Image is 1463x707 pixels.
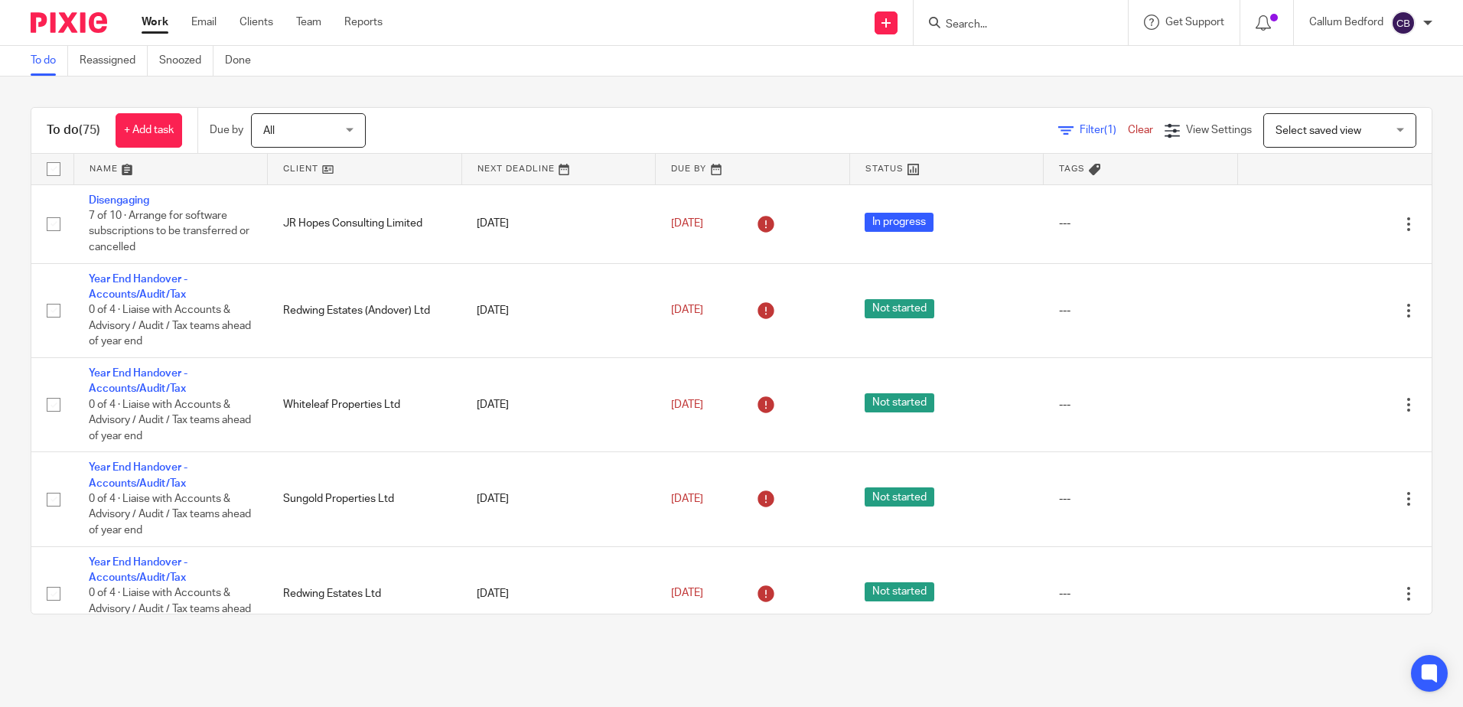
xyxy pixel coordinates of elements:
td: [DATE] [461,546,656,640]
div: --- [1059,303,1223,318]
input: Search [944,18,1082,32]
td: JR Hopes Consulting Limited [268,184,462,263]
td: Redwing Estates (Andover) Ltd [268,263,462,357]
a: Year End Handover - Accounts/Audit/Tax [89,368,187,394]
p: Due by [210,122,243,138]
td: [DATE] [461,357,656,451]
span: Not started [865,487,934,507]
td: Sungold Properties Ltd [268,452,462,546]
a: + Add task [116,113,182,148]
span: [DATE] [671,305,703,316]
a: Disengaging [89,195,149,206]
div: --- [1059,397,1223,412]
a: Reports [344,15,383,30]
a: Snoozed [159,46,213,76]
a: Clear [1128,125,1153,135]
span: 0 of 4 · Liaise with Accounts & Advisory / Audit / Tax teams ahead of year end [89,588,251,630]
span: [DATE] [671,494,703,504]
span: 7 of 10 · Arrange for software subscriptions to be transferred or cancelled [89,210,249,252]
div: --- [1059,216,1223,231]
span: [DATE] [671,399,703,410]
span: View Settings [1186,125,1252,135]
a: Year End Handover - Accounts/Audit/Tax [89,274,187,300]
a: Reassigned [80,46,148,76]
span: Tags [1059,165,1085,173]
span: [DATE] [671,218,703,229]
span: Not started [865,582,934,601]
span: Filter [1080,125,1128,135]
img: svg%3E [1391,11,1416,35]
td: [DATE] [461,263,656,357]
span: (75) [79,124,100,136]
a: To do [31,46,68,76]
span: Not started [865,299,934,318]
a: Email [191,15,217,30]
td: [DATE] [461,184,656,263]
td: Redwing Estates Ltd [268,546,462,640]
span: (1) [1104,125,1116,135]
a: Team [296,15,321,30]
td: [DATE] [461,452,656,546]
a: Clients [239,15,273,30]
span: [DATE] [671,588,703,599]
a: Year End Handover - Accounts/Audit/Tax [89,557,187,583]
div: --- [1059,491,1223,507]
a: Done [225,46,262,76]
span: Select saved view [1276,125,1361,136]
img: Pixie [31,12,107,33]
div: --- [1059,586,1223,601]
td: Whiteleaf Properties Ltd [268,357,462,451]
a: Year End Handover - Accounts/Audit/Tax [89,462,187,488]
span: Not started [865,393,934,412]
a: Work [142,15,168,30]
span: All [263,125,275,136]
span: 0 of 4 · Liaise with Accounts & Advisory / Audit / Tax teams ahead of year end [89,305,251,347]
p: Callum Bedford [1309,15,1383,30]
span: In progress [865,213,934,232]
span: 0 of 4 · Liaise with Accounts & Advisory / Audit / Tax teams ahead of year end [89,494,251,536]
h1: To do [47,122,100,138]
span: Get Support [1165,17,1224,28]
span: 0 of 4 · Liaise with Accounts & Advisory / Audit / Tax teams ahead of year end [89,399,251,441]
